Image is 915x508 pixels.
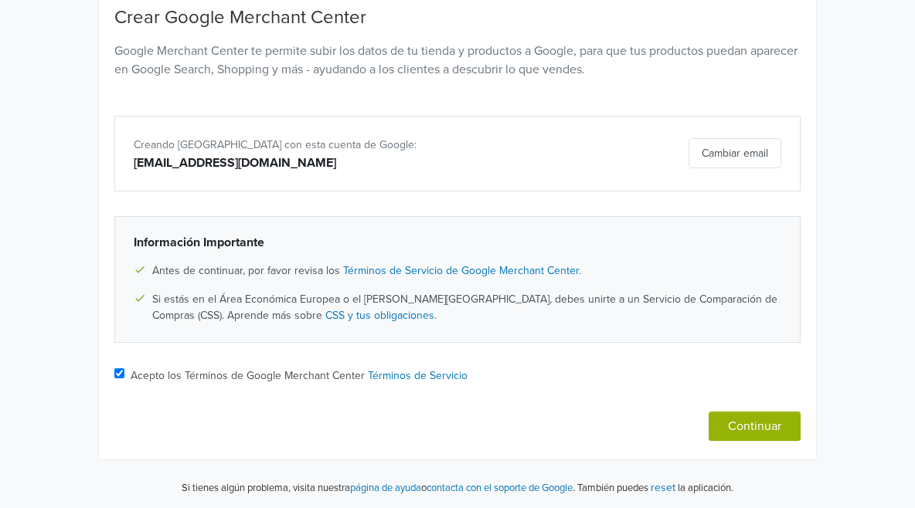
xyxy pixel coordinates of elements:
[134,235,781,250] h6: Información Importante
[152,291,781,323] span: Si estás en el Área Económica Europea o el [PERSON_NAME][GEOGRAPHIC_DATA], debes unirte a un Serv...
[134,138,417,151] span: Creando [GEOGRAPHIC_DATA] con esta cuenta de Google:
[343,264,579,277] a: Términos de Servicio de Google Merchant Center
[152,262,581,279] span: Antes de continuar, por favor revisa los .
[575,479,733,496] p: También puedes la aplicación.
[368,369,468,382] a: Términos de Servicio
[651,479,675,496] button: reset
[131,367,468,384] label: Acepto los Términos de Google Merchant Center
[350,482,421,494] a: página de ayuda
[325,309,434,322] a: CSS y tus obligaciones
[689,138,781,168] button: Cambiar email
[709,411,801,441] button: Continuar
[114,7,801,29] h4: Crear Google Merchant Center
[182,481,575,496] p: Si tienes algún problema, visita nuestra o .
[114,42,801,79] p: Google Merchant Center te permite subir los datos de tu tienda y productos a Google, para que tus...
[427,482,573,494] a: contacta con el soporte de Google
[134,154,558,172] div: [EMAIL_ADDRESS][DOMAIN_NAME]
